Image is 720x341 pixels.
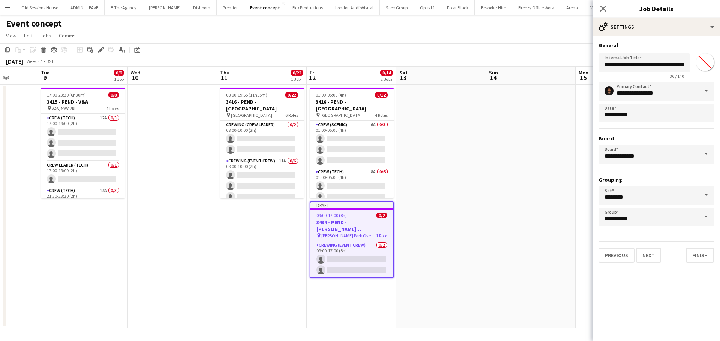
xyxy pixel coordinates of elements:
app-card-role: Crewing (Event Crew)0/209:00-17:00 (8h) [310,241,393,277]
app-job-card: 01:00-05:00 (4h)0/123416 - PEND - [GEOGRAPHIC_DATA] [GEOGRAPHIC_DATA]4 RolesCrew (Scenic)6A0/301:... [310,88,394,198]
div: Settings [592,18,720,36]
button: Seen Group [380,0,414,15]
span: View [6,32,16,39]
button: London AudioVisual [329,0,380,15]
app-card-role: Crew (Scenic)6A0/301:00-05:00 (4h) [310,121,394,168]
span: 14 [488,73,498,82]
span: [PERSON_NAME] Park Overgate, MK94AD [321,233,376,238]
div: 1 Job [114,76,124,82]
span: Sat [399,69,408,76]
app-card-role: Crew (Tech)12A0/317:00-19:00 (2h) [41,114,125,161]
div: BST [46,58,54,64]
span: 01:00-05:00 (4h) [316,92,346,98]
h3: General [598,42,714,49]
span: 11 [219,73,229,82]
button: Vampire Productions [584,0,636,15]
span: 0/22 [285,92,298,98]
h1: Event concept [6,18,62,29]
span: 09:00-17:00 (8h) [316,213,347,218]
button: Old Sessions House [15,0,64,15]
span: V&A, SW7 2RL [52,106,76,111]
span: Week 37 [25,58,43,64]
div: Draft [310,202,393,208]
div: 2 Jobs [381,76,393,82]
span: 13 [398,73,408,82]
span: 0/22 [291,70,303,76]
span: 10 [129,73,140,82]
a: Jobs [37,31,54,40]
span: Comms [59,32,76,39]
h3: 3416 - PEND - [GEOGRAPHIC_DATA] [220,98,304,112]
button: Arena [560,0,584,15]
span: 4 Roles [375,112,388,118]
h3: 3434 - PEND - [PERSON_NAME][GEOGRAPHIC_DATA] Overgate [310,219,393,232]
span: Jobs [40,32,51,39]
app-job-card: Draft09:00-17:00 (8h)0/23434 - PEND - [PERSON_NAME][GEOGRAPHIC_DATA] Overgate [PERSON_NAME] Park ... [310,201,394,278]
span: 36 / 140 [664,73,690,79]
h3: Job Details [592,4,720,13]
span: 1 Role [376,233,387,238]
button: Previous [598,248,634,263]
span: 15 [577,73,588,82]
app-card-role: Crew (Tech)14A0/321:30-23:30 (2h) [41,186,125,234]
span: Edit [24,32,33,39]
h3: Grouping [598,176,714,183]
button: B The Agency [105,0,143,15]
span: 4 Roles [106,106,119,111]
span: Sun [489,69,498,76]
div: [DATE] [6,58,23,65]
h3: 3416 - PEND - [GEOGRAPHIC_DATA] [310,98,394,112]
span: Fri [310,69,316,76]
a: Comms [56,31,79,40]
button: Polar Black [441,0,475,15]
span: 12 [309,73,316,82]
div: 1 Job [291,76,303,82]
span: 0/8 [114,70,124,76]
span: 6 Roles [285,112,298,118]
h3: 3415 - PEND - V&A [41,98,125,105]
a: View [3,31,19,40]
button: Dishoom [187,0,217,15]
span: 0/12 [375,92,388,98]
span: 17:00-23:30 (6h30m) [47,92,86,98]
span: 0/8 [108,92,119,98]
span: Mon [579,69,588,76]
span: 0/14 [380,70,393,76]
app-card-role: Crewing (Crew Leader)0/208:00-10:00 (2h) [220,121,304,157]
app-card-role: Crew Leader (Tech)0/117:00-19:00 (2h) [41,161,125,186]
button: Next [636,248,661,263]
span: [GEOGRAPHIC_DATA] [231,112,272,118]
button: Box Productions [286,0,329,15]
span: [GEOGRAPHIC_DATA] [321,112,362,118]
app-card-role: Crewing (Event Crew)11A0/608:00-10:00 (2h) [220,157,304,237]
h3: Board [598,135,714,142]
button: Premier [217,0,244,15]
button: ADMIN - LEAVE [64,0,105,15]
button: Breezy Office Work [512,0,560,15]
a: Edit [21,31,36,40]
span: Thu [220,69,229,76]
button: Event concept [244,0,286,15]
app-job-card: 08:00-19:55 (11h55m)0/223416 - PEND - [GEOGRAPHIC_DATA] [GEOGRAPHIC_DATA]6 RolesCrewing (Crew Lea... [220,88,304,198]
span: 0/2 [376,213,387,218]
span: 9 [40,73,49,82]
span: Wed [130,69,140,76]
button: Bespoke-Hire [475,0,512,15]
app-job-card: 17:00-23:30 (6h30m)0/83415 - PEND - V&A V&A, SW7 2RL4 RolesCrew (Tech)12A0/317:00-19:00 (2h) Crew... [41,88,125,198]
span: Tue [41,69,49,76]
button: Finish [686,248,714,263]
button: Opus11 [414,0,441,15]
span: 08:00-19:55 (11h55m) [226,92,267,98]
app-card-role: Crew (Tech)8A0/601:00-05:00 (4h) [310,168,394,247]
button: [PERSON_NAME] [143,0,187,15]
